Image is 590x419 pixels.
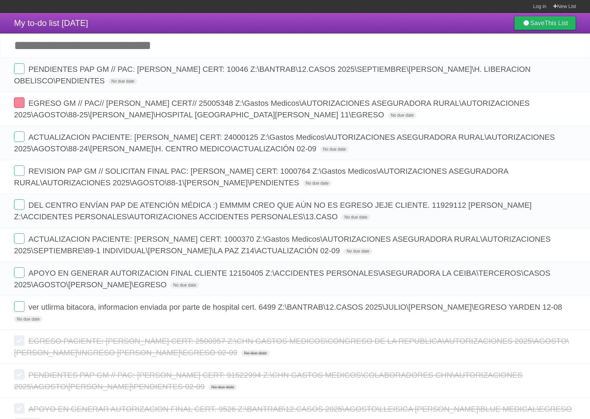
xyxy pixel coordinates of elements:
label: Done [14,301,24,312]
span: No due date [241,350,269,356]
span: No due date [344,248,372,254]
a: SaveThis List [514,16,576,30]
label: Done [14,199,24,210]
span: ACTUALIZACION PACIENTE: [PERSON_NAME] CERT: 24000125 Z:\Gastos Medicos\AUTORIZACIONES ASEGURADORA... [14,133,555,153]
label: Done [14,369,24,380]
span: ACTUALIZACION PACIENTE: [PERSON_NAME] CERT: 1000370 Z:\Gastos Medicos\AUTORIZACIONES ASEGURADORA ... [14,235,550,255]
span: No due date [388,112,416,118]
span: No due date [303,180,331,186]
span: No due date [108,78,137,84]
span: PENDIENTES PAP GM // PAC: [PERSON_NAME] CERT: 91522994 Z:\CHN GASTOS MEDICOS\COLABORADORES CHN\AU... [14,371,522,391]
span: No due date [209,384,237,390]
span: No due date [170,282,199,288]
label: Done [14,165,24,176]
span: No due date [342,214,370,220]
span: EGRESO GM // PAC// [PERSON_NAME] CERT// 25005348 Z:\Gastos Medicos\AUTORIZACIONES ASEGURADORA RUR... [14,99,530,119]
label: Done [14,131,24,142]
span: DEL CENTRO ENVÍAN PAP DE ATENCIÓN MÉDICA :) EMMMM CREO QUE AÚN NO ES EGRESO JEJE CLIENTE. 1192911... [14,201,532,221]
label: Done [14,403,24,414]
span: My to-do list [DATE] [14,18,88,28]
span: APOYO EN GENERAR AUTORIZACION FINAL CLIENTE 12150405 Z:\ACCIDENTES PERSONALES\ASEGURADORA LA CEIB... [14,269,550,289]
label: Done [14,97,24,108]
span: APOYO EN GENERAR AUTORIZACION FINAL CERT. 9526 Z:\BANTRAB\12.CASOS 2025\AGOSTO\LLEISICA [PERSON_N... [28,405,574,413]
label: Done [14,233,24,244]
span: EGRESO PACIENTE: [PERSON_NAME] CERT: 2500957 Z:\CHN GASTOS MEDICOS\CONGRESO DE LA REPUBLICA\AUTOR... [14,337,569,357]
b: This List [545,20,568,27]
label: Done [14,335,24,346]
span: REVISION PAP GM // SOLICITAN FINAL PAC: [PERSON_NAME] CERT: 1000764 Z:\Gastos Medicos\AUTORIZACIO... [14,167,508,187]
span: No due date [320,146,349,152]
label: Done [14,267,24,278]
label: Done [14,63,24,74]
span: PENDIENTES PAP GM // PAC: [PERSON_NAME] CERT: 10046 Z:\BANTRAB\12.CASOS 2025\SEPTIEMBRE\[PERSON_N... [14,65,531,85]
span: No due date [14,316,42,322]
span: ver utlirma bitacora, informacion enviada por parte de hospital cert. 6499 Z:\BANTRAB\12.CASOS 20... [28,303,564,311]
